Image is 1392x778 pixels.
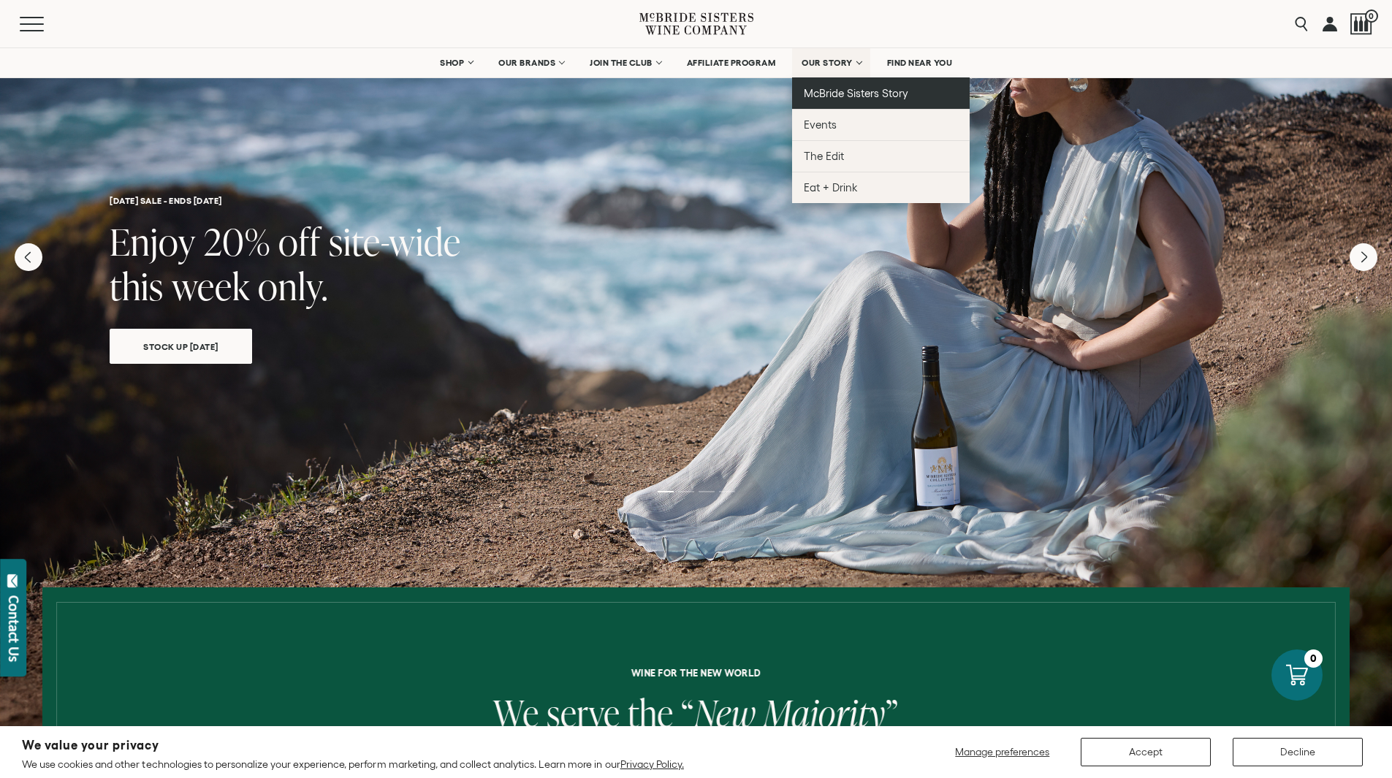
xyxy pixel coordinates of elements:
[678,491,694,492] li: Page dot 2
[329,216,461,267] span: site-wide
[440,58,465,68] span: SHOP
[792,77,970,109] a: McBride Sisters Story
[430,48,482,77] a: SHOP
[172,261,250,311] span: week
[110,261,164,311] span: this
[1233,738,1363,766] button: Decline
[489,48,573,77] a: OUR BRANDS
[1081,738,1211,766] button: Accept
[792,48,870,77] a: OUR STORY
[7,595,21,662] div: Contact Us
[946,738,1059,766] button: Manage preferences
[802,58,853,68] span: OUR STORY
[658,491,674,492] li: Page dot 1
[955,746,1049,758] span: Manage preferences
[1365,9,1378,23] span: 0
[110,329,252,364] a: Stock Up [DATE]
[22,758,684,771] p: We use cookies and other technologies to personalize your experience, perform marketing, and coll...
[719,491,735,492] li: Page dot 4
[620,758,684,770] a: Privacy Policy.
[158,668,1235,678] h6: Wine for the new world
[204,216,270,267] span: 20%
[804,181,858,194] span: Eat + Drink
[628,687,674,738] span: the
[547,687,620,738] span: serve
[1304,649,1323,668] div: 0
[580,48,670,77] a: JOIN THE CLUB
[699,491,715,492] li: Page dot 3
[694,687,756,738] span: New
[677,48,786,77] a: AFFILIATE PROGRAM
[792,109,970,140] a: Events
[886,687,899,738] span: ”
[764,687,886,738] span: Majority
[110,196,1282,205] h6: [DATE] SALE - ENDS [DATE]
[804,87,908,99] span: McBride Sisters Story
[498,58,555,68] span: OUR BRANDS
[118,338,244,355] span: Stock Up [DATE]
[887,58,953,68] span: FIND NEAR YOU
[792,140,970,172] a: The Edit
[804,118,837,131] span: Events
[278,216,321,267] span: off
[681,687,694,738] span: “
[804,150,844,162] span: The Edit
[110,216,196,267] span: Enjoy
[15,243,42,271] button: Previous
[258,261,328,311] span: only.
[878,48,962,77] a: FIND NEAR YOU
[22,739,684,752] h2: We value your privacy
[590,58,653,68] span: JOIN THE CLUB
[20,17,72,31] button: Mobile Menu Trigger
[687,58,776,68] span: AFFILIATE PROGRAM
[1350,243,1377,271] button: Next
[792,172,970,203] a: Eat + Drink
[493,687,539,738] span: We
